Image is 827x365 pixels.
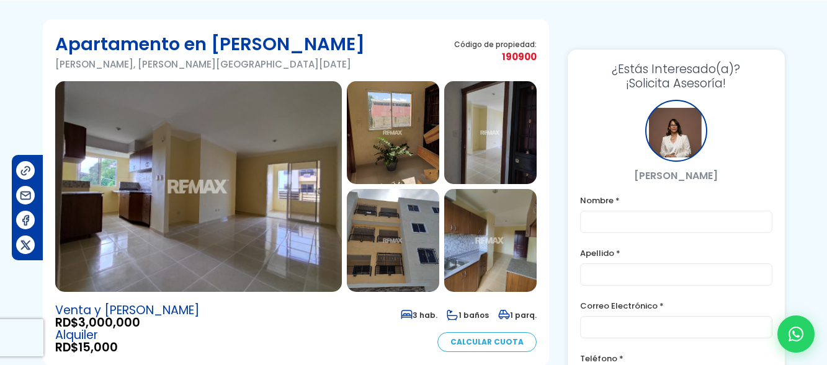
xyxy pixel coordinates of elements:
span: 190900 [454,49,537,64]
img: Apartamento en Jacobo Majluta [347,189,439,292]
img: Compartir [19,189,32,202]
img: Apartamento en Jacobo Majluta [347,81,439,184]
label: Correo Electrónico * [580,298,772,314]
span: 15,000 [78,339,118,356]
span: 3 hab. [401,310,437,320]
img: Compartir [19,164,32,177]
p: [PERSON_NAME] [580,168,772,183]
h3: ¡Solicita Asesoría! [580,62,772,90]
span: Alquiler [55,329,199,341]
img: Compartir [19,214,32,227]
span: 3,000,000 [78,314,140,331]
img: Apartamento en Jacobo Majluta [55,81,342,292]
span: RD$ [55,317,199,329]
label: Nombre * [580,193,772,208]
span: Venta y [PERSON_NAME] [55,304,199,317]
img: Apartamento en Jacobo Majluta [444,189,537,292]
span: ¿Estás Interesado(a)? [580,62,772,76]
span: 1 baños [447,310,489,320]
div: orietta garcia [645,100,707,162]
label: Apellido * [580,245,772,261]
img: Apartamento en Jacobo Majluta [444,81,537,184]
p: [PERSON_NAME], [PERSON_NAME][GEOGRAPHIC_DATA][DATE] [55,56,365,72]
span: 1 parq. [498,310,537,320]
span: RD$ [55,341,199,354]
span: Código de propiedad: [454,40,537,49]
a: Calcular Cuota [437,332,537,352]
h1: Apartamento en [PERSON_NAME] [55,32,365,56]
img: Compartir [19,239,32,252]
